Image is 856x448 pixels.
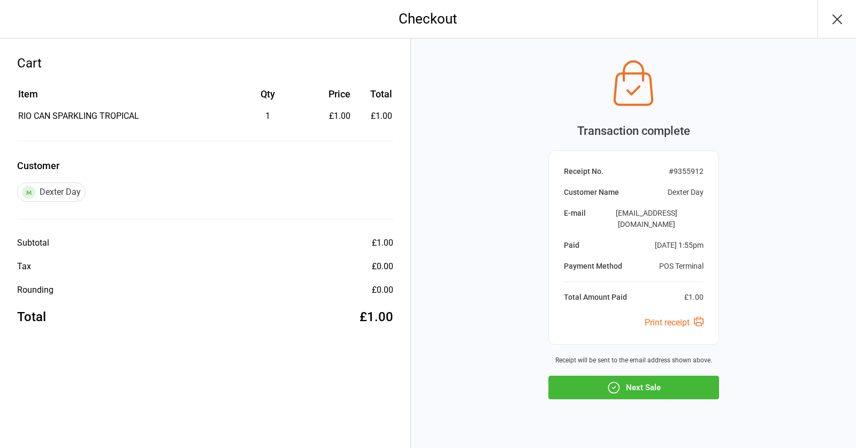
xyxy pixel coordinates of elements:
div: Dexter Day [17,183,86,202]
div: £1.00 [684,292,704,303]
div: E-mail [564,208,586,230]
div: # 9355912 [669,166,704,177]
a: Print receipt [645,317,704,328]
div: £1.00 [372,237,393,249]
div: £0.00 [372,260,393,273]
button: Next Sale [548,376,719,399]
div: Customer Name [564,187,619,198]
div: £1.00 [360,307,393,326]
div: Rounding [17,284,53,297]
div: POS Terminal [659,261,704,272]
div: Transaction complete [548,122,719,140]
td: £1.00 [355,110,392,123]
label: Customer [17,158,393,173]
span: RIO CAN SPARKLING TROPICAL [18,111,139,121]
div: Payment Method [564,261,622,272]
div: £1.00 [310,110,350,123]
div: Total Amount Paid [564,292,627,303]
div: £0.00 [372,284,393,297]
th: Qty [227,87,309,109]
div: Receipt will be sent to the email address shown above. [548,355,719,365]
div: Total [17,307,46,326]
div: Receipt No. [564,166,603,177]
div: 1 [227,110,309,123]
th: Total [355,87,392,109]
div: Subtotal [17,237,49,249]
div: Dexter Day [668,187,704,198]
div: [DATE] 1:55pm [655,240,704,251]
div: [EMAIL_ADDRESS][DOMAIN_NAME] [590,208,704,230]
th: Item [18,87,226,109]
div: Tax [17,260,31,273]
div: Paid [564,240,579,251]
div: Cart [17,54,393,73]
div: Price [310,87,350,101]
